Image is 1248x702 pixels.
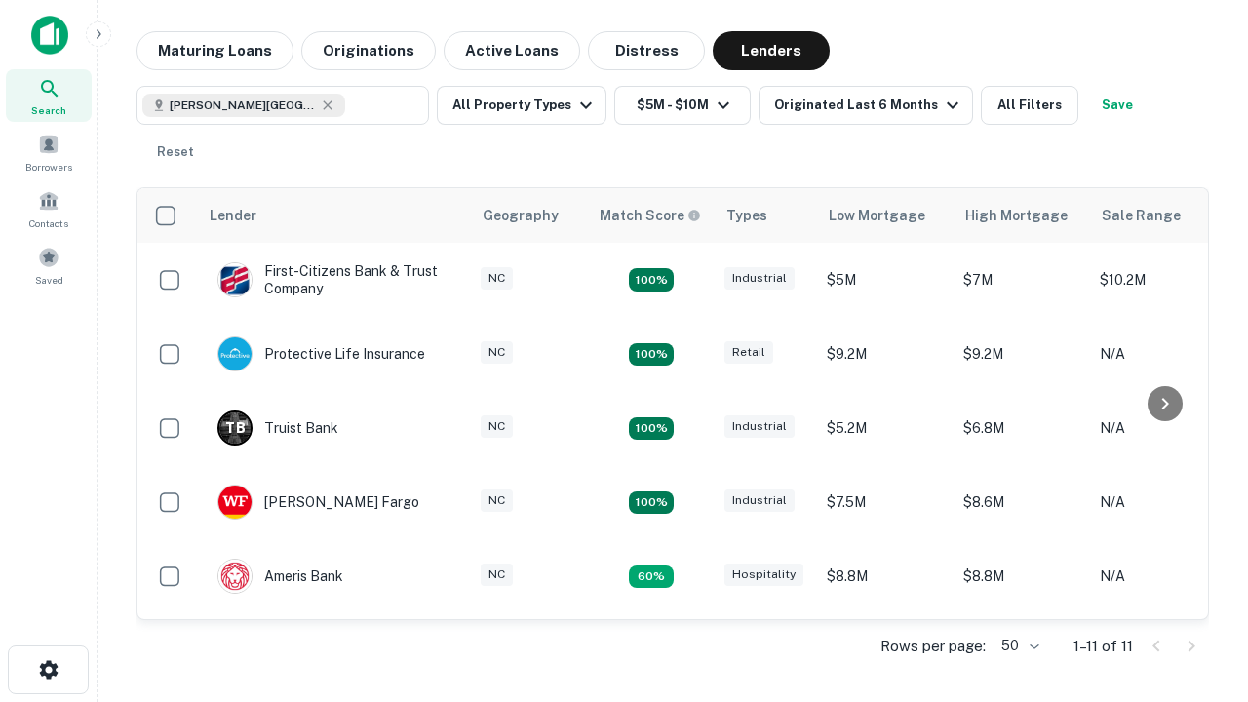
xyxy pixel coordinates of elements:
td: $9.2M [817,613,954,687]
button: Reset [144,133,207,172]
a: Search [6,69,92,122]
th: Low Mortgage [817,188,954,243]
img: picture [218,486,252,519]
button: Lenders [713,31,830,70]
td: $6.8M [954,391,1090,465]
td: $5.2M [817,391,954,465]
th: Geography [471,188,588,243]
button: All Property Types [437,86,606,125]
div: Geography [483,204,559,227]
div: Matching Properties: 2, hasApolloMatch: undefined [629,268,674,292]
div: Industrial [724,267,795,290]
td: $8.8M [817,539,954,613]
a: Borrowers [6,126,92,178]
div: Matching Properties: 1, hasApolloMatch: undefined [629,565,674,589]
div: NC [481,267,513,290]
td: $5M [817,243,954,317]
div: Low Mortgage [829,204,925,227]
button: Save your search to get updates of matches that match your search criteria. [1086,86,1149,125]
td: $9.2M [954,613,1090,687]
div: Matching Properties: 2, hasApolloMatch: undefined [629,343,674,367]
iframe: Chat Widget [1150,484,1248,577]
div: NC [481,415,513,438]
a: Saved [6,239,92,292]
button: Originated Last 6 Months [759,86,973,125]
button: Distress [588,31,705,70]
h6: Match Score [600,205,697,226]
td: $7M [954,243,1090,317]
img: capitalize-icon.png [31,16,68,55]
div: Matching Properties: 2, hasApolloMatch: undefined [629,491,674,515]
div: Truist Bank [217,410,338,446]
span: [PERSON_NAME][GEOGRAPHIC_DATA], [GEOGRAPHIC_DATA] [170,97,316,114]
div: Lender [210,204,256,227]
button: Maturing Loans [136,31,293,70]
div: Retail [724,341,773,364]
th: Types [715,188,817,243]
div: Originated Last 6 Months [774,94,964,117]
p: Rows per page: [880,635,986,658]
div: NC [481,489,513,512]
div: Capitalize uses an advanced AI algorithm to match your search with the best lender. The match sco... [600,205,701,226]
div: Ameris Bank [217,559,343,594]
button: Originations [301,31,436,70]
button: Active Loans [444,31,580,70]
div: 50 [994,632,1042,660]
div: Types [726,204,767,227]
div: High Mortgage [965,204,1068,227]
div: Hospitality [724,564,803,586]
img: picture [218,337,252,370]
td: $9.2M [817,317,954,391]
th: Capitalize uses an advanced AI algorithm to match your search with the best lender. The match sco... [588,188,715,243]
div: NC [481,341,513,364]
th: High Mortgage [954,188,1090,243]
p: T B [225,418,245,439]
div: Industrial [724,489,795,512]
span: Borrowers [25,159,72,175]
td: $8.6M [954,465,1090,539]
div: Industrial [724,415,795,438]
div: NC [481,564,513,586]
td: $7.5M [817,465,954,539]
th: Lender [198,188,471,243]
div: [PERSON_NAME] Fargo [217,485,419,520]
div: Sale Range [1102,204,1181,227]
button: $5M - $10M [614,86,751,125]
div: Protective Life Insurance [217,336,425,371]
td: $9.2M [954,317,1090,391]
div: First-citizens Bank & Trust Company [217,262,451,297]
a: Contacts [6,182,92,235]
button: All Filters [981,86,1078,125]
p: 1–11 of 11 [1073,635,1133,658]
img: picture [218,560,252,593]
td: $8.8M [954,539,1090,613]
span: Contacts [29,215,68,231]
img: picture [218,263,252,296]
div: Matching Properties: 3, hasApolloMatch: undefined [629,417,674,441]
span: Search [31,102,66,118]
span: Saved [35,272,63,288]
